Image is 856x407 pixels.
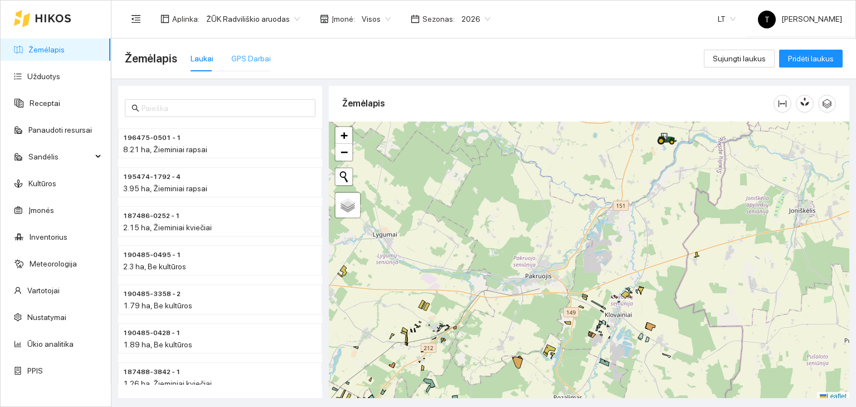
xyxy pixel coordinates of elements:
[362,11,391,27] span: Visos
[123,379,212,388] span: 1.26 ha, Žieminiai kviečiai
[28,179,56,188] a: Kultūros
[123,211,180,221] span: 187486-0252 - 1
[779,50,843,67] button: Pridėti laukus
[820,393,847,400] a: Leaflet
[28,146,92,168] span: Sandėlis
[132,104,139,112] span: search
[718,11,736,27] span: LT
[123,340,192,349] span: 1.89 ha, Be kultūros
[422,13,455,25] span: Sezonas :
[779,54,843,63] a: Pridėti laukus
[713,52,766,65] span: Sujungti laukus
[206,11,300,27] span: ŽŪK Radviliškio aruodas
[131,14,141,24] span: menu-fold
[704,50,775,67] button: Sujungti laukus
[335,127,352,144] a: Zoom in
[191,52,213,65] div: Laukai
[774,95,791,113] button: column-width
[30,99,60,108] a: Receptai
[123,367,181,377] span: 187488-3842 - 1
[172,13,200,25] span: Aplinka :
[27,340,74,348] a: Ūkio analitika
[335,193,360,217] a: Layers
[461,11,490,27] span: 2026
[123,172,181,182] span: 195474-1792 - 4
[335,168,352,185] button: Initiate a new search
[341,145,348,159] span: −
[27,72,60,81] a: Užduotys
[30,232,67,241] a: Inventorius
[142,102,309,114] input: Paieška
[758,14,842,23] span: [PERSON_NAME]
[335,144,352,161] a: Zoom out
[704,54,775,63] a: Sujungti laukus
[774,99,791,108] span: column-width
[332,13,355,25] span: Įmonė :
[123,250,181,260] span: 190485-0495 - 1
[28,125,92,134] a: Panaudoti resursai
[27,286,60,295] a: Vartotojai
[123,184,207,193] span: 3.95 ha, Žieminiai rapsai
[30,259,77,268] a: Meteorologija
[123,133,181,143] span: 196475-0501 - 1
[341,128,348,142] span: +
[27,313,66,322] a: Nustatymai
[123,262,186,271] span: 2.3 ha, Be kultūros
[123,301,192,310] span: 1.79 ha, Be kultūros
[788,52,834,65] span: Pridėti laukus
[411,14,420,23] span: calendar
[123,145,207,154] span: 8.21 ha, Žieminiai rapsai
[320,14,329,23] span: shop
[28,206,54,215] a: Įmonės
[765,11,770,28] span: T
[125,50,177,67] span: Žemėlapis
[231,52,271,65] div: GPS Darbai
[28,45,65,54] a: Žemėlapis
[123,223,212,232] span: 2.15 ha, Žieminiai kviečiai
[160,14,169,23] span: layout
[123,289,181,299] span: 190485-3358 - 2
[342,88,774,119] div: Žemėlapis
[123,328,181,338] span: 190485-0428 - 1
[125,8,147,30] button: menu-fold
[27,366,43,375] a: PPIS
